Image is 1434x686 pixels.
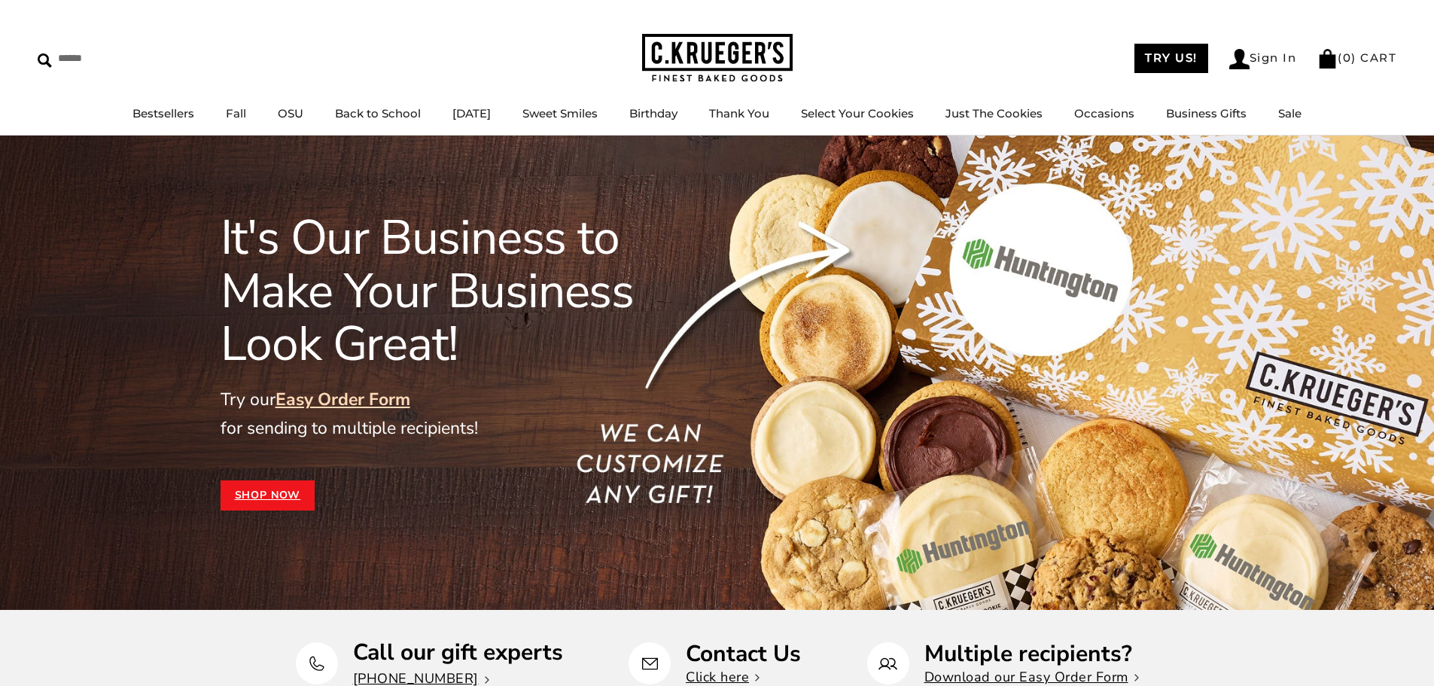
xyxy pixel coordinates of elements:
img: Account [1229,49,1250,69]
input: Search [38,47,217,70]
a: Thank You [709,106,769,120]
a: Easy Order Form [276,388,410,411]
a: Sign In [1229,49,1297,69]
a: TRY US! [1134,44,1208,73]
a: Birthday [629,106,677,120]
a: Fall [226,106,246,120]
a: Shop Now [221,480,315,511]
a: [DATE] [452,106,491,120]
img: Multiple recipients? [878,654,897,673]
p: Call our gift experts [353,641,563,664]
a: Business Gifts [1166,106,1247,120]
h1: It's Our Business to Make Your Business Look Great! [221,212,699,370]
a: Sale [1278,106,1302,120]
p: Contact Us [686,642,801,666]
a: OSU [278,106,303,120]
img: Contact Us [641,654,659,673]
a: Select Your Cookies [801,106,914,120]
p: Try our for sending to multiple recipients! [221,386,699,443]
span: 0 [1343,50,1352,65]
p: Multiple recipients? [924,642,1139,666]
a: Just The Cookies [945,106,1043,120]
a: Click here [686,668,760,686]
a: Bestsellers [132,106,194,120]
a: Back to School [335,106,421,120]
a: Download our Easy Order Form [924,668,1139,686]
img: Search [38,53,52,68]
a: Occasions [1074,106,1134,120]
img: Call our gift experts [307,654,326,673]
a: (0) CART [1317,50,1396,65]
img: Bag [1317,49,1338,69]
a: Sweet Smiles [522,106,598,120]
img: C.KRUEGER'S [642,34,793,83]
